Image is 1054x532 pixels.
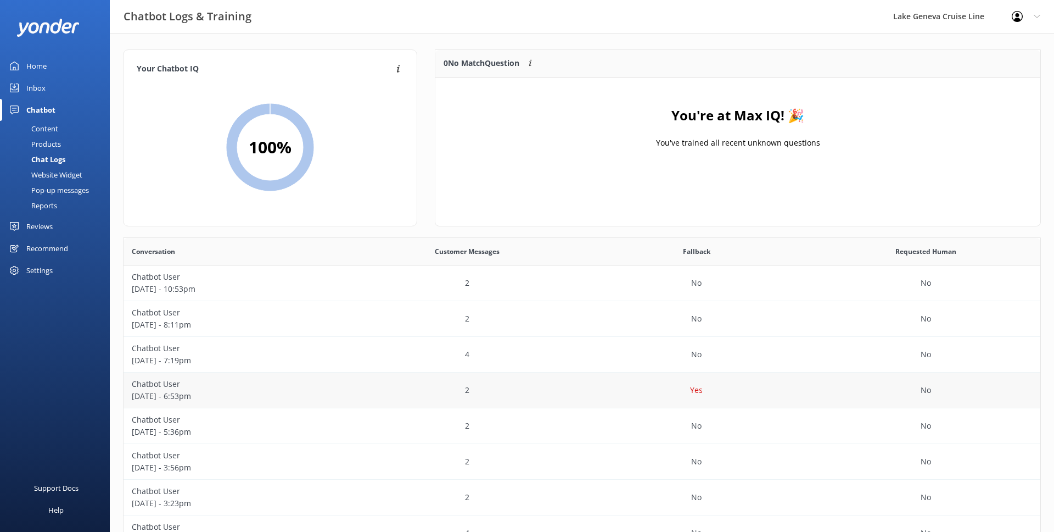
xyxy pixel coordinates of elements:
[655,137,820,149] p: You've trained all recent unknown questions
[132,354,345,367] p: [DATE] - 7:19pm
[124,480,1040,516] div: row
[132,450,345,462] p: Chatbot User
[465,491,469,503] p: 2
[921,491,931,503] p: No
[921,313,931,325] p: No
[921,348,931,361] p: No
[7,167,110,182] a: Website Widget
[26,99,55,121] div: Chatbot
[124,265,1040,301] div: row
[465,456,469,468] p: 2
[132,497,345,509] p: [DATE] - 3:23pm
[7,198,110,213] a: Reports
[124,373,1040,408] div: row
[132,390,345,402] p: [DATE] - 6:53pm
[16,19,80,37] img: yonder-white-logo.png
[435,246,500,257] span: Customer Messages
[465,277,469,289] p: 2
[465,313,469,325] p: 2
[671,105,804,126] h4: You're at Max IQ! 🎉
[132,271,345,283] p: Chatbot User
[7,152,65,167] div: Chat Logs
[921,277,931,289] p: No
[7,121,110,136] a: Content
[7,198,57,213] div: Reports
[7,136,61,152] div: Products
[7,121,58,136] div: Content
[683,246,710,257] span: Fallback
[444,57,519,69] p: 0 No Match Question
[124,444,1040,480] div: row
[465,348,469,361] p: 4
[48,499,64,521] div: Help
[26,77,46,99] div: Inbox
[132,342,345,354] p: Chatbot User
[691,313,702,325] p: No
[132,426,345,438] p: [DATE] - 5:36pm
[921,420,931,432] p: No
[26,237,68,259] div: Recommend
[132,414,345,426] p: Chatbot User
[691,420,702,432] p: No
[124,8,251,25] h3: Chatbot Logs & Training
[26,259,53,281] div: Settings
[895,246,956,257] span: Requested Human
[34,477,79,499] div: Support Docs
[132,378,345,390] p: Chatbot User
[132,462,345,474] p: [DATE] - 3:56pm
[124,337,1040,373] div: row
[691,348,702,361] p: No
[691,277,702,289] p: No
[26,55,47,77] div: Home
[690,384,703,396] p: Yes
[7,152,110,167] a: Chat Logs
[137,63,393,75] h4: Your Chatbot IQ
[691,491,702,503] p: No
[249,134,291,160] h2: 100 %
[7,136,110,152] a: Products
[132,319,345,331] p: [DATE] - 8:11pm
[132,283,345,295] p: [DATE] - 10:53pm
[921,384,931,396] p: No
[921,456,931,468] p: No
[7,167,82,182] div: Website Widget
[124,408,1040,444] div: row
[465,384,469,396] p: 2
[7,182,89,198] div: Pop-up messages
[691,456,702,468] p: No
[435,77,1040,187] div: grid
[132,246,175,257] span: Conversation
[7,182,110,198] a: Pop-up messages
[124,301,1040,337] div: row
[132,307,345,319] p: Chatbot User
[132,485,345,497] p: Chatbot User
[26,215,53,237] div: Reviews
[465,420,469,432] p: 2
